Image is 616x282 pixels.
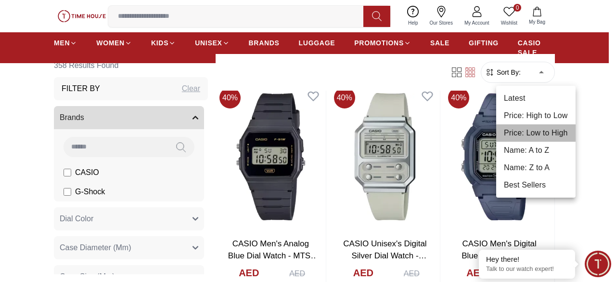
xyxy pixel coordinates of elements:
[496,176,576,194] li: Best Sellers
[585,251,611,277] div: Chat Widget
[486,255,568,264] div: Hey there!
[496,142,576,159] li: Name: A to Z
[486,265,568,273] p: Talk to our watch expert!
[496,124,576,142] li: Price: Low to High
[496,107,576,124] li: Price: High to Low
[496,159,576,176] li: Name: Z to A
[496,90,576,107] li: Latest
